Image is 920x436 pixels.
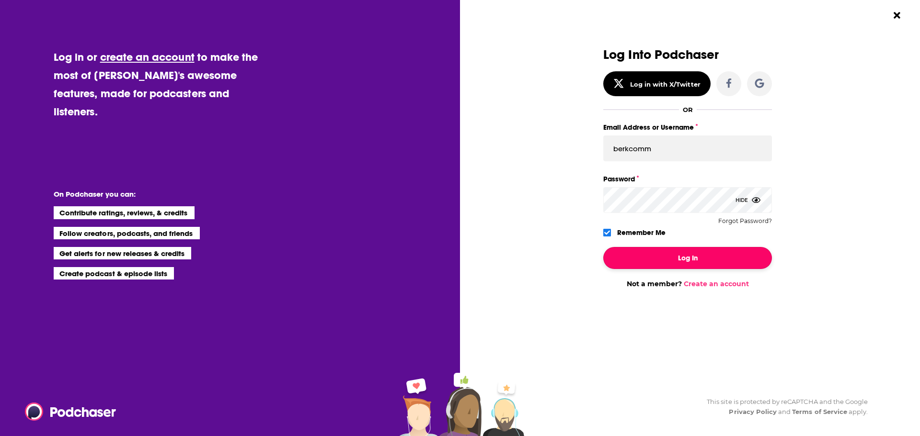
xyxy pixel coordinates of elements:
[54,227,200,239] li: Follow creators, podcasts, and friends
[100,50,195,64] a: create an account
[603,173,772,185] label: Password
[736,187,760,213] div: Hide
[718,218,772,224] button: Forgot Password?
[699,397,868,417] div: This site is protected by reCAPTCHA and the Google and apply.
[603,135,772,161] input: Email Address or Username
[25,402,117,421] img: Podchaser - Follow, Share and Rate Podcasts
[603,279,772,288] div: Not a member?
[603,247,772,269] button: Log In
[729,408,777,415] a: Privacy Policy
[684,279,749,288] a: Create an account
[25,402,109,421] a: Podchaser - Follow, Share and Rate Podcasts
[888,6,906,24] button: Close Button
[603,71,711,96] button: Log in with X/Twitter
[683,106,693,113] div: OR
[617,226,666,239] label: Remember Me
[603,121,772,134] label: Email Address or Username
[792,408,847,415] a: Terms of Service
[54,267,174,279] li: Create podcast & episode lists
[54,206,195,219] li: Contribute ratings, reviews, & credits
[54,190,245,199] li: On Podchaser you can:
[54,247,191,259] li: Get alerts for new releases & credits
[630,80,701,88] div: Log in with X/Twitter
[603,48,772,62] h3: Log Into Podchaser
